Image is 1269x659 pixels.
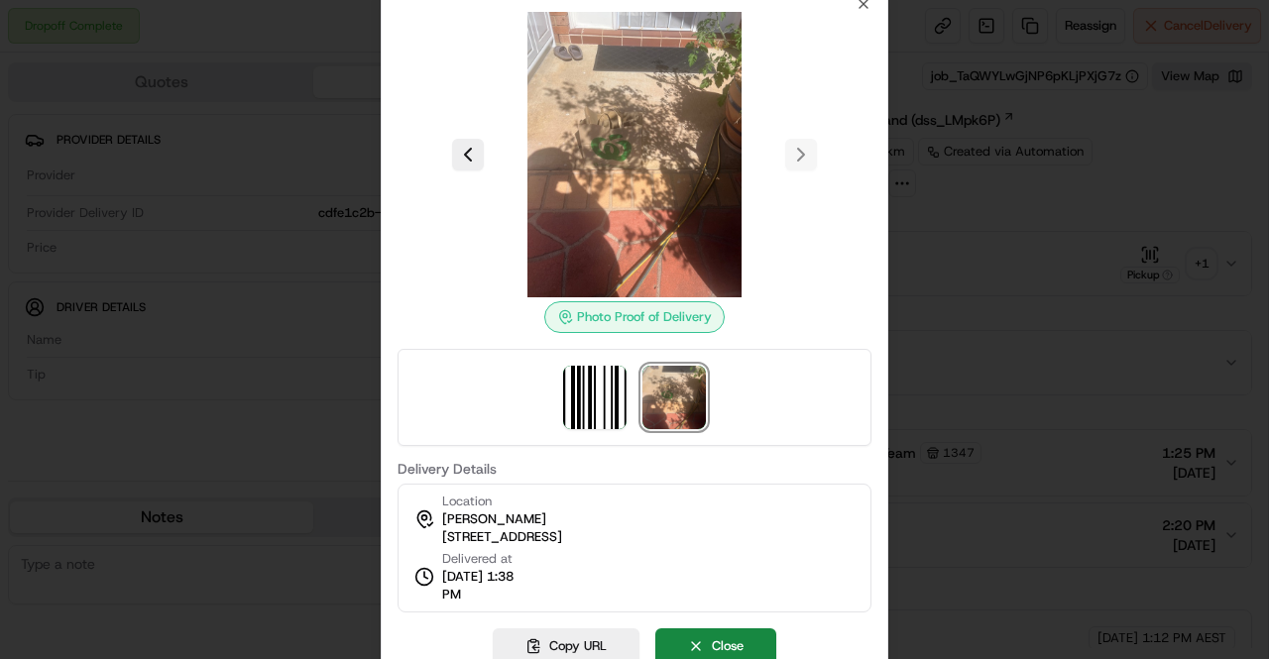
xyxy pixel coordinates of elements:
span: Delivered at [442,550,533,568]
span: Location [442,493,492,510]
span: [PERSON_NAME] [442,510,546,528]
div: Photo Proof of Delivery [544,301,725,333]
span: [DATE] 1:38 PM [442,568,533,604]
img: photo_proof_of_delivery image [642,366,706,429]
label: Delivery Details [398,462,871,476]
span: [STREET_ADDRESS] [442,528,562,546]
img: photo_proof_of_delivery image [492,12,777,297]
img: barcode_scan_on_pickup image [563,366,627,429]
